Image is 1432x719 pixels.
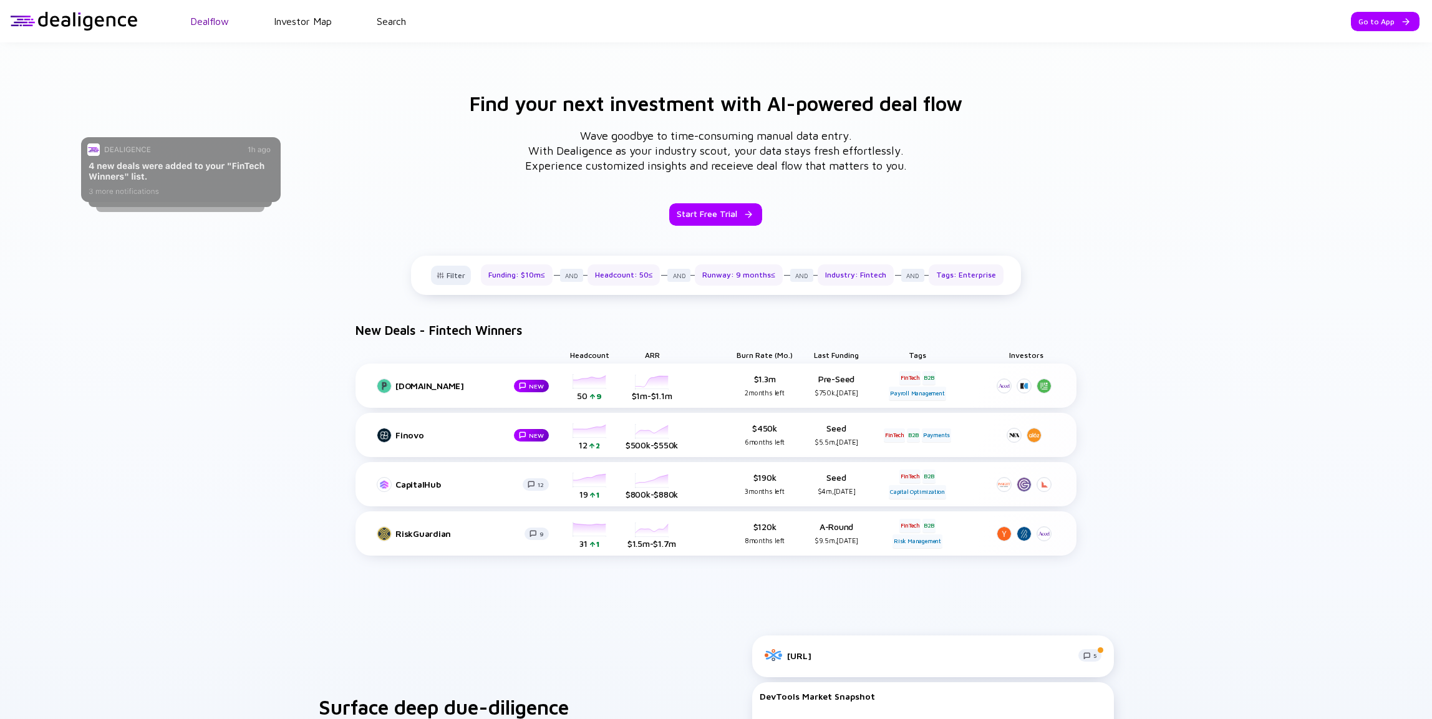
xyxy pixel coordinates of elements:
div: ARR [621,346,684,364]
div: B2B [907,428,920,442]
div: RiskGuardian [395,528,523,539]
div: Seed [796,423,877,448]
div: Tags [877,346,958,364]
div: 6 months left [745,437,785,448]
div: Pre-Seed [796,374,877,398]
h3: Find your next investment with AI-powered deal flow [470,94,962,113]
div: Risk Management [893,534,942,548]
div: B2B [922,519,936,533]
div: FinTech [899,519,921,533]
div: Headcount: 50≤ [588,264,660,286]
div: Capital Optimization [889,485,946,499]
div: [DOMAIN_NAME] [395,380,513,392]
div: Tags: Enterprise [929,264,1004,286]
div: Wave goodbye to time-consuming manual data entry. With Dealigence as your industry scout, your da... [525,128,907,173]
a: Investor Map [274,16,332,27]
div: B2B [922,371,936,385]
a: Search [377,16,406,27]
div: [URL] [787,650,1068,661]
div: 3 months left [745,486,784,497]
div: Payments [922,428,951,442]
div: Last Funding [796,346,877,364]
div: $5.5m, [DATE] [796,437,877,448]
div: B2B [922,470,936,483]
div: Headcount [559,346,621,364]
button: Go to App [1351,12,1420,31]
div: $450k [733,423,796,448]
div: $9.5m, [DATE] [796,535,877,546]
a: Dealflow [190,16,229,27]
div: Seed [796,472,877,497]
div: $190k [733,472,796,497]
div: FinTech [899,371,921,385]
div: Payroll Management [889,387,946,400]
div: Industry: Fintech [818,264,894,286]
div: A-Round [796,521,877,546]
div: CapitalHub [395,479,521,490]
div: Burn Rate (mo.) [733,346,796,364]
div: Finovo [395,430,513,441]
div: $750k, [DATE] [796,387,877,398]
div: $1.3m [733,374,796,398]
div: Funding: $10m≤ [481,264,553,286]
div: FinTech [899,470,921,483]
div: $4m, [DATE] [796,486,877,497]
div: Investors [977,346,1076,364]
button: Start Free Trial [669,203,762,226]
div: Runway: 9 months≤ [695,264,783,286]
div: DevTools Market Snapshot [760,691,1106,702]
div: FinTech [884,428,906,442]
div: $120k [733,521,796,546]
h4: New Deals - Fintech Winners [343,325,522,336]
div: 2 months left [745,387,784,398]
div: 8 months left [745,535,785,546]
